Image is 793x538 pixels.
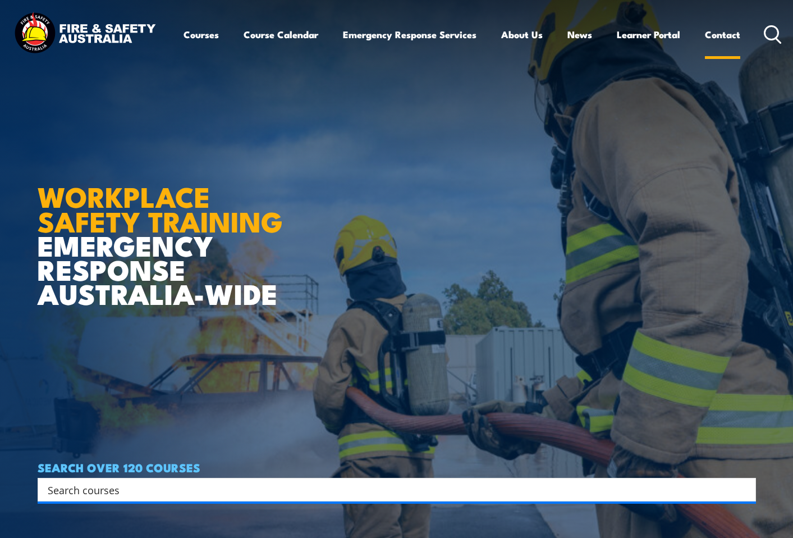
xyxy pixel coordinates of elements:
[736,482,752,498] button: Search magnifier button
[501,20,543,49] a: About Us
[617,20,680,49] a: Learner Portal
[38,156,312,305] h1: EMERGENCY RESPONSE AUSTRALIA-WIDE
[705,20,740,49] a: Contact
[48,481,731,498] input: Search input
[567,20,592,49] a: News
[38,461,756,473] h4: SEARCH OVER 120 COURSES
[38,174,283,241] strong: WORKPLACE SAFETY TRAINING
[50,482,734,498] form: Search form
[343,20,476,49] a: Emergency Response Services
[184,20,219,49] a: Courses
[244,20,318,49] a: Course Calendar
